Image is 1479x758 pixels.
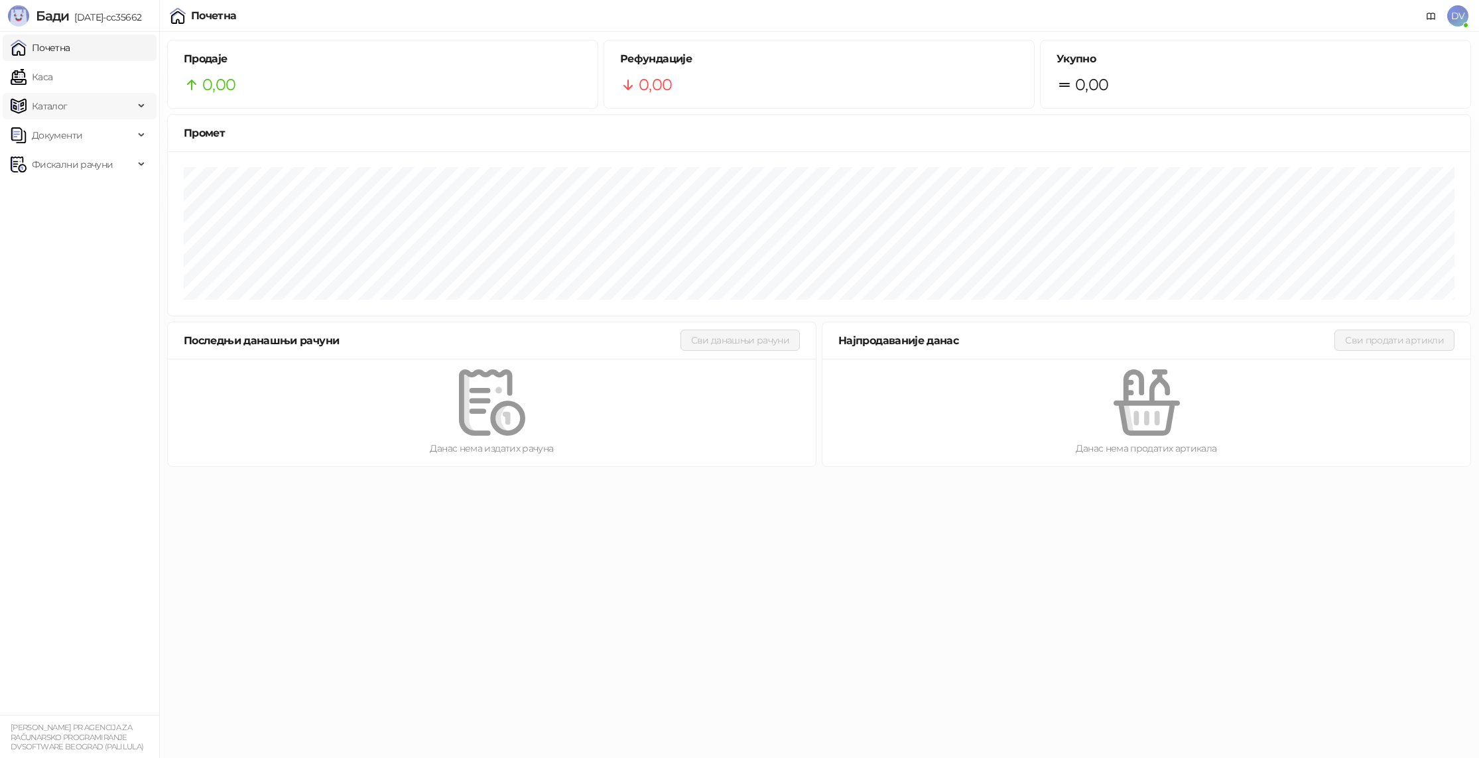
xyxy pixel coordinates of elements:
span: Бади [36,8,69,24]
span: DV [1447,5,1468,27]
h5: Укупно [1057,51,1454,67]
small: [PERSON_NAME] PR AGENCIJA ZA RAČUNARSKO PROGRAMIRANJE DVSOFTWARE BEOGRAD (PALILULA) [11,723,143,751]
span: 0,00 [1075,72,1108,97]
a: Документација [1421,5,1442,27]
div: Данас нема продатих артикала [844,441,1449,456]
span: Документи [32,122,82,149]
span: Каталог [32,93,68,119]
span: Фискални рачуни [32,151,113,178]
div: Последњи данашњи рачуни [184,332,680,349]
div: Данас нема издатих рачуна [189,441,795,456]
span: [DATE]-cc35662 [69,11,141,23]
button: Сви продати артикли [1334,330,1454,351]
div: Промет [184,125,1454,141]
h5: Продаје [184,51,582,67]
a: Каса [11,64,52,90]
span: 0,00 [202,72,235,97]
h5: Рефундације [620,51,1018,67]
a: Почетна [11,34,70,61]
span: 0,00 [639,72,672,97]
div: Почетна [191,11,237,21]
div: Најпродаваније данас [838,332,1334,349]
button: Сви данашњи рачуни [680,330,800,351]
img: Logo [8,5,29,27]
